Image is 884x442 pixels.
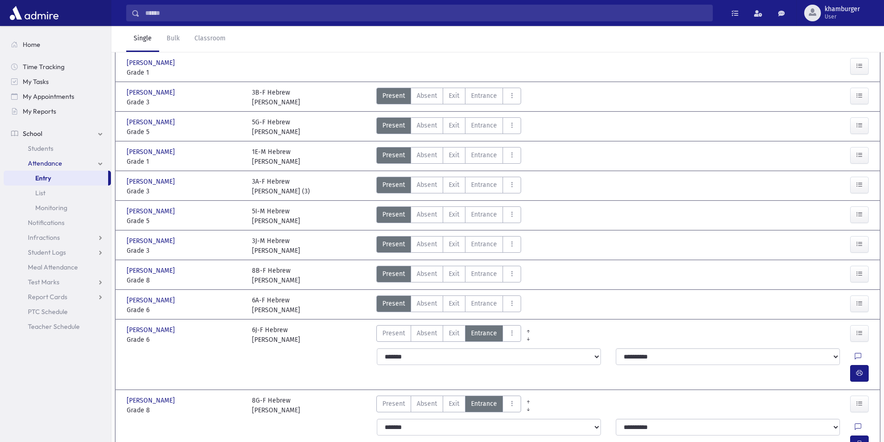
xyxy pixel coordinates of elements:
span: User [825,13,860,20]
span: [PERSON_NAME] [127,117,177,127]
span: khamburger [825,6,860,13]
span: Teacher Schedule [28,322,80,331]
span: My Appointments [23,92,74,101]
span: Absent [417,299,437,308]
span: Absent [417,121,437,130]
span: Present [382,299,405,308]
span: Infractions [28,233,60,242]
a: Infractions [4,230,111,245]
span: Grade 1 [127,157,243,167]
span: [PERSON_NAME] [127,177,177,186]
span: Exit [449,299,459,308]
span: Home [23,40,40,49]
span: Grade 6 [127,335,243,345]
span: Present [382,239,405,249]
span: Exit [449,210,459,219]
a: School [4,126,111,141]
div: 8G-F Hebrew [PERSON_NAME] [252,396,300,415]
span: Notifications [28,218,65,227]
div: 6A-F Hebrew [PERSON_NAME] [252,295,300,315]
div: 5I-M Hebrew [PERSON_NAME] [252,206,300,226]
span: [PERSON_NAME] [127,325,177,335]
div: 5G-F Hebrew [PERSON_NAME] [252,117,300,137]
span: Exit [449,91,459,101]
span: Exit [449,328,459,338]
span: Exit [449,121,459,130]
span: Exit [449,399,459,409]
span: Entrance [471,150,497,160]
span: Grade 3 [127,186,243,196]
span: Grade 5 [127,216,243,226]
span: Entrance [471,299,497,308]
span: Grade 5 [127,127,243,137]
a: Students [4,141,111,156]
span: Absent [417,399,437,409]
span: [PERSON_NAME] [127,236,177,246]
span: Absent [417,269,437,279]
div: AttTypes [376,325,521,345]
a: Single [126,26,159,52]
a: Attendance [4,156,111,171]
span: Absent [417,239,437,249]
span: Grade 6 [127,305,243,315]
span: Exit [449,239,459,249]
span: Entry [35,174,51,182]
a: Classroom [187,26,233,52]
a: PTC Schedule [4,304,111,319]
span: My Reports [23,107,56,115]
span: Monitoring [35,204,67,212]
div: 3J-M Hebrew [PERSON_NAME] [252,236,300,256]
a: My Reports [4,104,111,119]
a: Student Logs [4,245,111,260]
a: List [4,186,111,200]
div: AttTypes [376,236,521,256]
span: Entrance [471,399,497,409]
span: Entrance [471,180,497,190]
div: AttTypes [376,88,521,107]
span: [PERSON_NAME] [127,295,177,305]
span: Report Cards [28,293,67,301]
a: Entry [4,171,108,186]
a: My Tasks [4,74,111,89]
span: Present [382,121,405,130]
span: [PERSON_NAME] [127,396,177,405]
a: Home [4,37,111,52]
span: Absent [417,180,437,190]
span: [PERSON_NAME] [127,147,177,157]
span: Test Marks [28,278,59,286]
span: Absent [417,150,437,160]
span: School [23,129,42,138]
span: Entrance [471,210,497,219]
span: Time Tracking [23,63,65,71]
div: 3B-F Hebrew [PERSON_NAME] [252,88,300,107]
span: Entrance [471,121,497,130]
input: Search [140,5,712,21]
a: Monitoring [4,200,111,215]
span: Absent [417,210,437,219]
a: Bulk [159,26,187,52]
a: Meal Attendance [4,260,111,275]
a: Report Cards [4,289,111,304]
span: Student Logs [28,248,66,256]
div: 3A-F Hebrew [PERSON_NAME] (3) [252,177,310,196]
span: [PERSON_NAME] [127,266,177,275]
a: My Appointments [4,89,111,104]
span: Grade 1 [127,68,243,77]
span: Present [382,91,405,101]
span: Present [382,399,405,409]
span: Entrance [471,91,497,101]
span: Grade 3 [127,97,243,107]
span: Present [382,180,405,190]
span: Present [382,210,405,219]
a: Test Marks [4,275,111,289]
span: [PERSON_NAME] [127,206,177,216]
div: AttTypes [376,295,521,315]
span: Exit [449,269,459,279]
span: Meal Attendance [28,263,78,271]
span: [PERSON_NAME] [127,88,177,97]
span: Attendance [28,159,62,167]
span: Present [382,150,405,160]
span: List [35,189,45,197]
div: 6J-F Hebrew [PERSON_NAME] [252,325,300,345]
img: AdmirePro [7,4,61,22]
